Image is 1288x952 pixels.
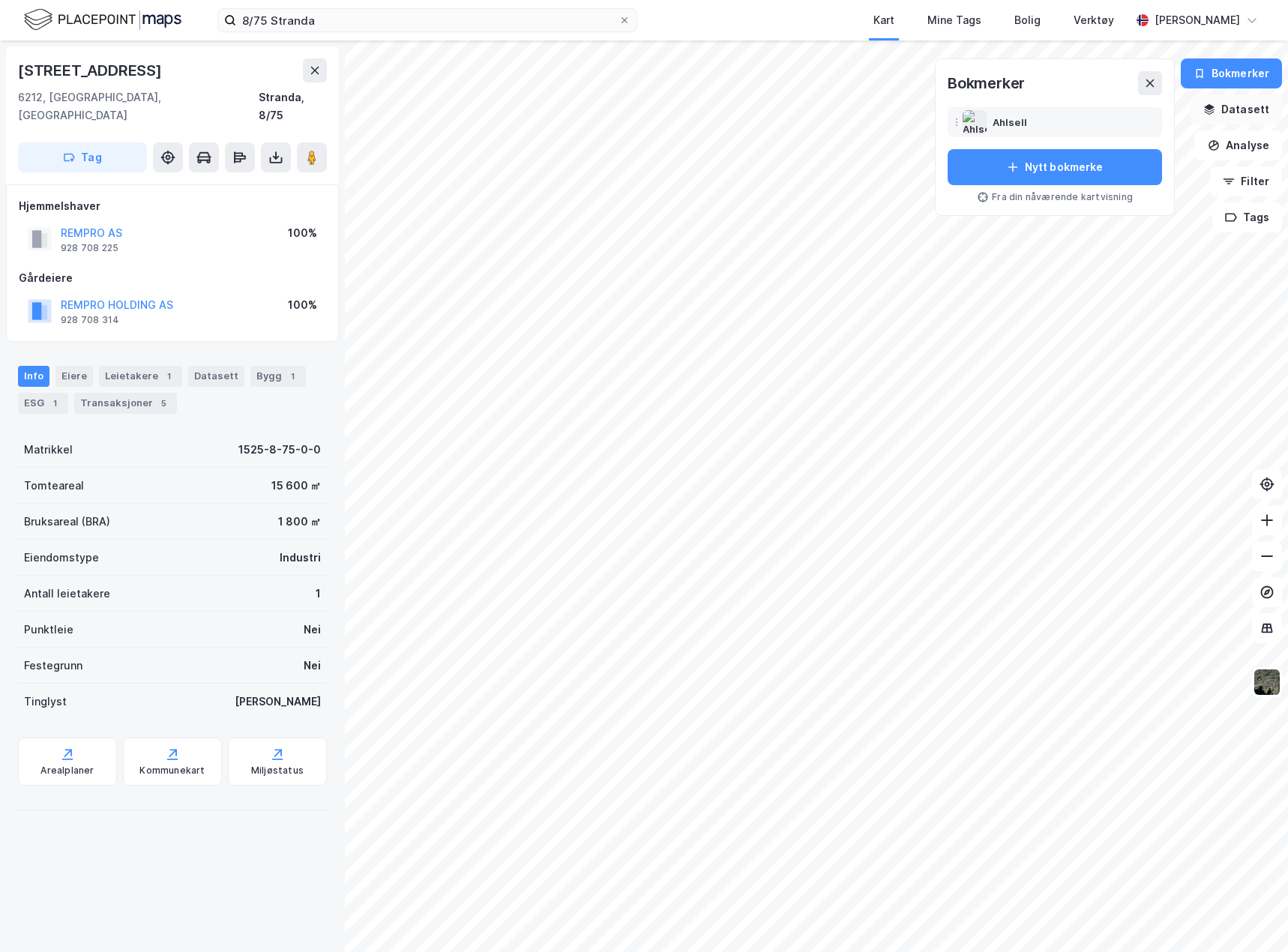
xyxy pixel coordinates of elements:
div: Leietakere [99,366,182,387]
div: Bygg [250,366,306,387]
div: 1525-8-75-0-0 [238,441,321,459]
img: Ahlsell [963,110,987,134]
div: 100% [288,296,317,314]
button: Nytt bokmerke [948,149,1162,185]
div: Festegrunn [24,657,82,675]
div: 1 800 ㎡ [278,513,321,531]
div: Nei [304,657,321,675]
div: 1 [47,396,62,411]
div: Info [18,366,49,387]
div: Eiere [55,366,93,387]
button: Datasett [1191,94,1282,124]
div: Antall leietakere [24,585,110,603]
div: 928 708 225 [61,242,118,254]
div: Datasett [188,366,244,387]
img: logo.f888ab2527a4732fd821a326f86c7f29.svg [24,7,181,33]
button: Analyse [1195,130,1282,160]
div: [PERSON_NAME] [1155,11,1240,29]
div: 928 708 314 [61,314,119,326]
div: Punktleie [24,621,73,639]
div: Kommunekart [139,765,205,777]
div: 5 [156,396,171,411]
div: Nei [304,621,321,639]
div: [STREET_ADDRESS] [18,58,165,82]
div: Gårdeiere [19,269,326,287]
div: Ahlsell [993,113,1027,131]
div: Verktøy [1074,11,1114,29]
div: 15 600 ㎡ [271,477,321,495]
div: Mine Tags [927,11,981,29]
div: 1 [161,369,176,384]
button: Tag [18,142,147,172]
div: Bokmerker [948,71,1025,95]
div: Transaksjoner [74,393,177,414]
div: Eiendomstype [24,549,99,567]
input: Søk på adresse, matrikkel, gårdeiere, leietakere eller personer [236,9,619,31]
div: Arealplaner [40,765,94,777]
div: 1 [316,585,321,603]
div: Tomteareal [24,477,84,495]
button: Bokmerker [1181,58,1282,88]
div: 100% [288,224,317,242]
div: Bolig [1014,11,1041,29]
div: ESG [18,393,68,414]
div: [PERSON_NAME] [235,693,321,711]
img: 9k= [1253,668,1281,696]
div: Hjemmelshaver [19,197,326,215]
div: Miljøstatus [251,765,304,777]
div: 6212, [GEOGRAPHIC_DATA], [GEOGRAPHIC_DATA] [18,88,259,124]
button: Filter [1210,166,1282,196]
div: Industri [280,549,321,567]
button: Tags [1212,202,1282,232]
div: Stranda, 8/75 [259,88,327,124]
div: Bruksareal (BRA) [24,513,110,531]
div: Kontrollprogram for chat [1213,880,1288,952]
div: Tinglyst [24,693,67,711]
div: Kart [873,11,894,29]
div: Fra din nåværende kartvisning [948,191,1162,203]
div: 1 [285,369,300,384]
div: Matrikkel [24,441,73,459]
iframe: Chat Widget [1213,880,1288,952]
